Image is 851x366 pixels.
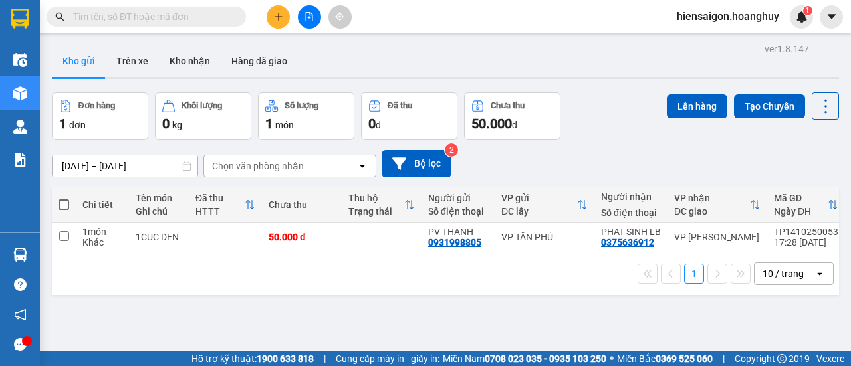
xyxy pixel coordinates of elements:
[668,187,767,223] th: Toggle SortBy
[774,193,828,203] div: Mã GD
[53,155,197,177] input: Select a date range.
[774,206,828,217] div: Ngày ĐH
[182,101,222,110] div: Khối lượng
[191,351,314,366] span: Hỗ trợ kỹ thuật:
[357,161,368,171] svg: open
[501,193,577,203] div: VP gửi
[52,92,148,140] button: Đơn hàng1đơn
[336,351,439,366] span: Cung cấp máy in - giấy in:
[471,116,512,132] span: 50.000
[763,267,804,280] div: 10 / trang
[601,237,654,248] div: 0375636912
[13,248,27,262] img: warehouse-icon
[324,351,326,366] span: |
[443,351,606,366] span: Miền Nam
[617,351,713,366] span: Miền Bắc
[304,12,314,21] span: file-add
[82,227,122,237] div: 1 món
[684,264,704,284] button: 1
[78,101,115,110] div: Đơn hàng
[274,12,283,21] span: plus
[285,101,318,110] div: Số lượng
[267,5,290,29] button: plus
[257,353,314,364] strong: 1900 633 818
[195,193,245,203] div: Đã thu
[734,94,805,118] button: Tạo Chuyến
[269,232,335,242] div: 50.000 đ
[13,53,27,67] img: warehouse-icon
[777,354,787,363] span: copyright
[767,187,845,223] th: Toggle SortBy
[428,227,488,237] div: PV THANH
[368,116,376,132] span: 0
[265,116,273,132] span: 1
[610,356,614,361] span: ⚪️
[774,227,838,237] div: TP1410250053
[342,187,422,223] th: Toggle SortBy
[601,207,661,218] div: Số điện thoại
[805,6,810,15] span: 1
[803,6,812,15] sup: 1
[601,191,661,202] div: Người nhận
[796,11,808,23] img: icon-new-feature
[258,92,354,140] button: Số lượng1món
[11,9,29,29] img: logo-vxr
[495,187,594,223] th: Toggle SortBy
[82,199,122,210] div: Chi tiết
[13,120,27,134] img: warehouse-icon
[428,237,481,248] div: 0931998805
[136,206,182,217] div: Ghi chú
[428,193,488,203] div: Người gửi
[361,92,457,140] button: Đã thu0đ
[136,193,182,203] div: Tên món
[826,11,838,23] span: caret-down
[136,232,182,242] div: 1CUC DEN
[14,338,27,351] span: message
[666,8,790,25] span: hiensaigon.hoanghuy
[501,206,577,217] div: ĐC lấy
[73,9,230,24] input: Tìm tên, số ĐT hoặc mã đơn
[162,116,170,132] span: 0
[348,206,404,217] div: Trạng thái
[814,268,825,279] svg: open
[512,120,517,130] span: đ
[674,206,750,217] div: ĐC giao
[491,101,525,110] div: Chưa thu
[221,45,298,77] button: Hàng đã giao
[445,143,458,157] sup: 2
[212,159,304,173] div: Chọn văn phòng nhận
[275,120,294,130] span: món
[298,5,321,29] button: file-add
[382,150,451,177] button: Bộ lọc
[674,193,750,203] div: VP nhận
[14,308,27,321] span: notification
[106,45,159,77] button: Trên xe
[159,45,221,77] button: Kho nhận
[189,187,262,223] th: Toggle SortBy
[335,12,344,21] span: aim
[82,237,122,248] div: Khác
[52,45,106,77] button: Kho gửi
[464,92,560,140] button: Chưa thu50.000đ
[774,237,838,248] div: 17:28 [DATE]
[348,193,404,203] div: Thu hộ
[13,153,27,167] img: solution-icon
[55,12,64,21] span: search
[820,5,843,29] button: caret-down
[667,94,727,118] button: Lên hàng
[69,120,86,130] span: đơn
[674,232,761,242] div: VP [PERSON_NAME]
[14,278,27,291] span: question-circle
[13,86,27,100] img: warehouse-icon
[388,101,412,110] div: Đã thu
[155,92,251,140] button: Khối lượng0kg
[172,120,182,130] span: kg
[485,353,606,364] strong: 0708 023 035 - 0935 103 250
[376,120,381,130] span: đ
[723,351,725,366] span: |
[601,227,661,237] div: PHAT SINH LB
[328,5,352,29] button: aim
[765,42,809,56] div: ver 1.8.147
[195,206,245,217] div: HTTT
[656,353,713,364] strong: 0369 525 060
